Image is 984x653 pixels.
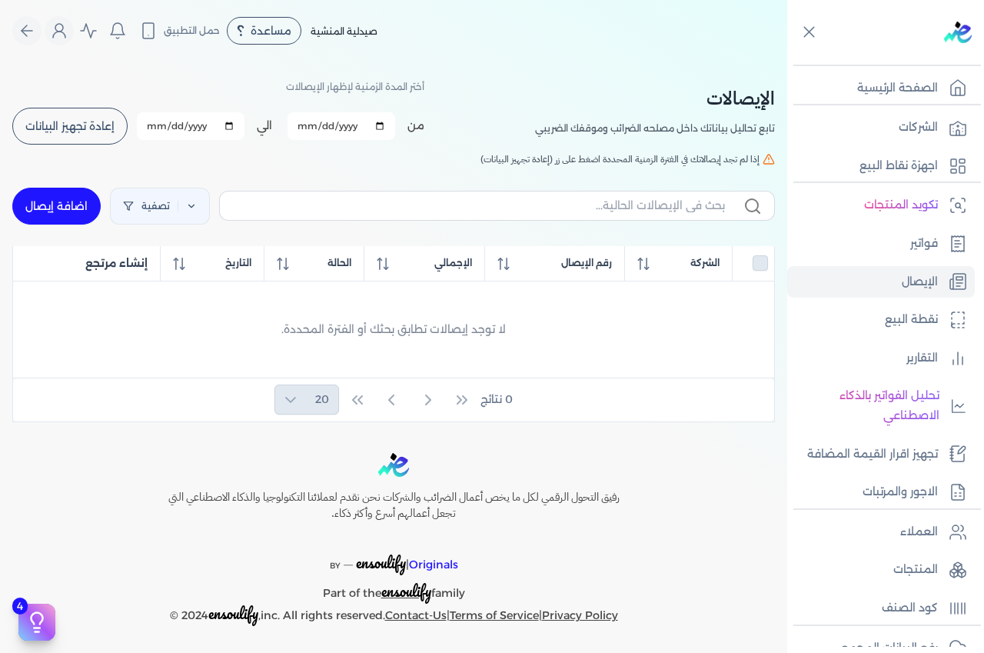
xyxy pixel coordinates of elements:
[232,198,725,214] input: بحث في الإيصالات الحالية...
[135,535,652,576] p: |
[251,25,291,36] span: مساعدة
[787,189,975,222] a: تكويد المنتجات
[944,22,972,43] img: logo
[906,348,938,368] p: التقارير
[135,575,652,604] p: Part of the family
[893,560,938,580] p: المنتجات
[25,291,762,368] div: لا توجد إيصالات تطابق بحثك أو الفترة المحددة.
[12,188,101,225] a: اضافة إيصال
[164,24,220,38] span: حمل التطبيق
[434,256,472,270] span: الإجمالي
[286,77,424,97] p: أختر المدة الزمنية لإظهار الإيصالات
[787,438,975,471] a: تجهيز اقرار القيمة المضافة
[882,598,938,618] p: كود الصنف
[18,604,55,641] button: 4
[787,554,975,586] a: المنتجات
[25,121,115,132] span: إعادة تجهيز البيانات
[787,516,975,548] a: العملاء
[356,551,406,575] span: ensoulify
[690,256,720,270] span: الشركة
[787,112,975,144] a: الشركات
[561,256,612,270] span: رقم الإيصال
[257,118,272,134] label: الي
[535,85,775,112] h2: الإيصالات
[225,256,251,270] span: التاريخ
[378,453,409,477] img: logo
[480,152,760,166] span: إذا لم تجد إيصالاتك في الفترة الزمنية المحددة اضغط على زر (إعادة تجهيز البيانات)
[885,310,938,330] p: نقطة البيع
[208,601,258,625] span: ensoulify
[135,18,224,44] button: حمل التطبيق
[787,228,975,260] a: فواتير
[787,342,975,375] a: التقارير
[787,72,975,105] a: الصفحة الرئيسية
[385,608,447,622] a: Contact-Us
[327,256,351,270] span: الحالة
[311,25,377,37] span: صيدلية المنشية
[910,234,938,254] p: فواتير
[381,586,431,600] a: ensoulify
[807,445,938,465] p: تجهيز اقرار القيمة المضافة
[12,108,128,145] button: إعادة تجهيز البيانات
[450,608,539,622] a: Terms of Service
[135,489,652,522] h6: رفيق التحول الرقمي لكل ما يخص أعمال الضرائب والشركات نحن نقدم لعملائنا التكنولوجيا والذكاء الاصطن...
[480,391,513,408] span: 0 نتائج
[900,522,938,542] p: العملاء
[535,118,775,138] p: تابع تحاليل بياناتك داخل مصلحه الضرائب وموقفك الضريبي
[381,579,431,603] span: ensoulify
[12,598,28,615] span: 4
[787,592,975,625] a: كود الصنف
[787,266,975,298] a: الإيصال
[787,150,975,182] a: اجهزة نقاط البيع
[227,17,301,45] div: مساعدة
[795,386,939,425] p: تحليل الفواتير بالذكاء الاصطناعي
[542,608,618,622] a: Privacy Policy
[407,118,424,134] label: من
[344,556,353,566] sup: __
[902,272,938,292] p: الإيصال
[859,156,938,176] p: اجهزة نقاط البيع
[135,604,652,626] p: © 2024 ,inc. All rights reserved. | |
[899,118,938,138] p: الشركات
[330,561,341,571] span: BY
[85,255,148,272] span: إنشاء مرتجع
[864,195,938,215] p: تكويد المنتجات
[863,482,938,502] p: الاجور والمرتبات
[787,476,975,508] a: الاجور والمرتبات
[787,304,975,336] a: نقطة البيع
[409,558,458,571] span: Originals
[110,188,210,225] a: تصفية
[787,380,975,431] a: تحليل الفواتير بالذكاء الاصطناعي
[857,78,938,98] p: الصفحة الرئيسية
